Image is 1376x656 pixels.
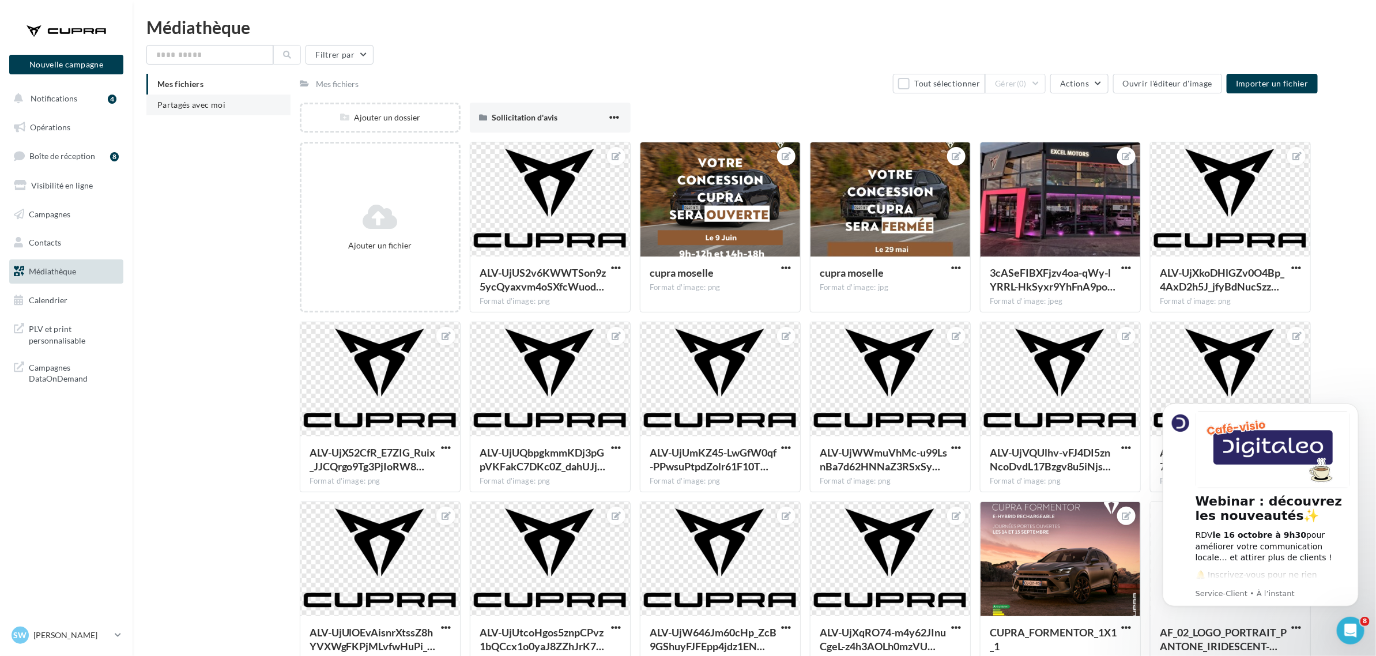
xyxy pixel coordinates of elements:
[316,78,359,90] div: Mes fichiers
[820,446,947,473] span: ALV-UjWWmuVhMc-u99LsnBa7d62HNNaZ3RSxSyhkJ_Dk3kAZVjNyYnmP
[110,152,119,161] div: 8
[29,151,95,161] span: Boîte de réception
[1060,78,1089,88] span: Actions
[7,259,126,284] a: Médiathèque
[820,282,961,293] div: Format d'image: jpg
[7,144,126,168] a: Boîte de réception8
[990,446,1111,473] span: ALV-UjVQUlhv-vFJ4DI5znNcoDvdL17Bzgv8u5iNjsKLXxgjOe6gKILP
[480,446,605,473] span: ALV-UjUQbpgkmmKDj3pGpVKFakC7DKc0Z_dahUJjCYai4RZhF106CYlZ
[1113,74,1222,93] button: Ouvrir l'éditeur d'image
[480,626,604,653] span: ALV-UjUtcoHgos5znpCPvz1bQCcx1o0yaJ8ZZhJrK7gMh1PuM4AH9czn
[29,237,61,247] span: Contacts
[480,296,621,307] div: Format d'image: png
[990,626,1117,653] span: CUPRA_FORMENTOR_1X1_1
[7,202,126,227] a: Campagnes
[30,122,70,132] span: Opérations
[7,231,126,255] a: Contacts
[893,74,985,93] button: Tout sélectionner
[310,446,436,473] span: ALV-UjX52CfR_E7ZIG_Ruix_JJCQrgo9Tg3PjIoRW8DeJqU8y6LxtBD9
[1360,617,1370,626] span: 8
[985,74,1046,93] button: Gérer(0)
[7,115,126,140] a: Opérations
[9,55,123,74] button: Nouvelle campagne
[650,282,791,293] div: Format d'image: png
[310,476,451,487] div: Format d'image: png
[990,296,1131,307] div: Format d'image: jpeg
[1337,617,1364,644] iframe: Intercom live chat
[1236,78,1309,88] span: Importer un fichier
[29,209,70,218] span: Campagnes
[1227,74,1318,93] button: Importer un fichier
[1160,266,1284,293] span: ALV-UjXkoDHlGZv0O4Bp_4AxD2h5J_jfyBdNucSzzHOEAKdFCfhPh4hR
[650,446,776,473] span: ALV-UjUmKZ45-LwGfW0qf-PPwsuPtpdZolr61F10T_IZakAe1aoGpivH
[492,112,557,122] span: Sollicitation d'avis
[306,240,454,251] div: Ajouter un fichier
[310,626,436,653] span: ALV-UjUlOEvAisnrXtssZ8hYVXWgFKPjMLvfwHuPi_D0sdrIPBAE_nJ4
[301,112,459,123] div: Ajouter un dossier
[9,624,123,646] a: SW [PERSON_NAME]
[306,45,374,65] button: Filtrer par
[990,476,1131,487] div: Format d'image: png
[1160,296,1301,307] div: Format d'image: png
[990,266,1115,293] span: 3cASeFIBXFjzv4oa-qWy-lYRRL-HkSyxr9YhFnA9poEAy-As1EQRMMpGPLXEgF47xBJ147pkrRyAv1kbEg=s0
[31,93,77,103] span: Notifications
[29,321,119,346] span: PLV et print personnalisable
[480,476,621,487] div: Format d'image: png
[14,629,27,641] span: SW
[650,266,714,279] span: cupra moselle
[31,180,93,190] span: Visibilité en ligne
[29,266,76,276] span: Médiathèque
[1050,74,1108,93] button: Actions
[820,266,884,279] span: cupra moselle
[480,266,606,293] span: ALV-UjUS2v6KWWTSon9z5ycQyaxvm4oSXfcWuod0xUO6qFeKQhj4f2IG
[650,626,776,653] span: ALV-UjW646Jm60cHp_ZcB9GShuyFJFEpp4jdz1ENL-BRQFLl0uyUc8Go
[157,100,225,110] span: Partagés avec moi
[650,476,791,487] div: Format d'image: png
[7,316,126,350] a: PLV et print personnalisable
[146,18,1362,36] div: Médiathèque
[7,288,126,312] a: Calendrier
[820,626,946,653] span: ALV-UjXqRO74-m4y62JInuCgeL-z4h3AOLh0mzVUqMYm4IAyVzET8-Wn
[7,355,126,389] a: Campagnes DataOnDemand
[29,295,67,305] span: Calendrier
[1017,79,1027,88] span: (0)
[7,174,126,198] a: Visibilité en ligne
[1145,389,1376,650] iframe: Intercom notifications message
[29,360,119,384] span: Campagnes DataOnDemand
[108,95,116,104] div: 4
[820,476,961,487] div: Format d'image: png
[33,629,110,641] p: [PERSON_NAME]
[7,86,121,111] button: Notifications 4
[157,79,203,89] span: Mes fichiers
